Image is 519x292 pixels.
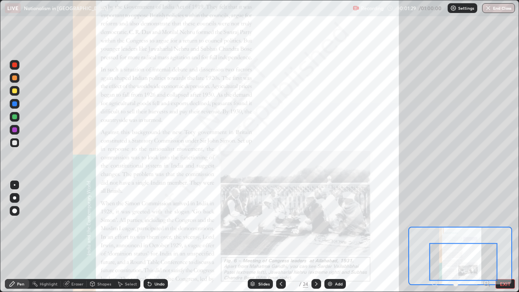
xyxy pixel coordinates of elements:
[17,282,24,286] div: Pen
[24,5,118,11] p: Nationalism in [GEOGRAPHIC_DATA] - 04
[97,282,111,286] div: Shapes
[40,282,58,286] div: Highlight
[353,5,359,11] img: recording.375f2c34.svg
[482,3,515,13] button: End Class
[450,5,457,11] img: class-settings-icons
[303,280,308,288] div: 24
[299,281,301,286] div: /
[495,279,515,289] button: EXIT
[335,282,343,286] div: Add
[125,282,137,286] div: Select
[71,282,84,286] div: Eraser
[289,281,297,286] div: 12
[154,282,165,286] div: Undo
[7,5,18,11] p: LIVE
[458,6,474,10] p: Settings
[361,5,384,11] p: Recording
[258,282,270,286] div: Slides
[485,5,491,11] img: end-class-cross
[327,281,333,287] img: add-slide-button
